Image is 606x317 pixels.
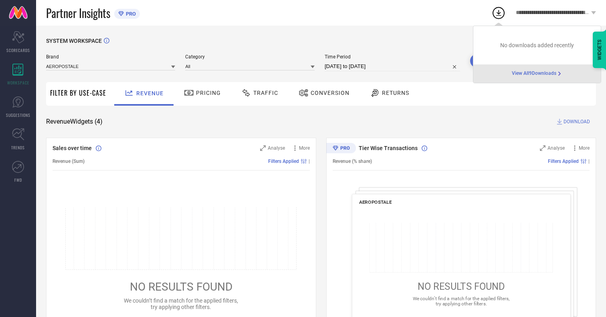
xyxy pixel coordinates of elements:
button: Search [470,54,513,68]
span: PRO [124,11,136,17]
span: SYSTEM WORKSPACE [46,38,102,44]
span: More [579,145,590,151]
span: NO RESULTS FOUND [417,281,505,292]
span: We couldn’t find a match for the applied filters, try applying other filters. [412,296,509,307]
span: WORKSPACE [7,80,29,86]
span: Pricing [196,90,221,96]
div: Open download list [491,6,506,20]
span: Revenue Widgets ( 4 ) [46,118,103,126]
span: Revenue (Sum) [53,158,85,164]
span: Tier Wise Transactions [359,145,418,151]
span: Time Period [325,54,460,60]
span: TRENDS [11,144,25,150]
span: Partner Insights [46,5,110,21]
span: | [309,158,310,164]
span: Traffic [253,90,278,96]
span: NO RESULTS FOUND [130,280,232,293]
input: Select time period [325,62,460,71]
a: View All9Downloads [512,70,563,77]
span: SUGGESTIONS [6,112,30,118]
span: Analyse [547,145,565,151]
span: Filters Applied [548,158,579,164]
span: FWD [14,177,22,183]
span: AEROPOSTALE [359,199,392,205]
span: Filter By Use-Case [50,88,106,98]
span: Filters Applied [268,158,299,164]
span: Conversion [311,90,349,96]
span: View All 9 Downloads [512,70,556,77]
span: Revenue [136,90,164,96]
span: Returns [382,90,409,96]
span: Brand [46,54,175,60]
span: Revenue (% share) [333,158,372,164]
span: Analyse [268,145,285,151]
span: Category [185,54,314,60]
span: DOWNLOAD [564,118,590,126]
span: SCORECARDS [6,47,30,53]
div: Open download page [512,70,563,77]
span: More [299,145,310,151]
svg: Zoom [540,145,545,151]
span: We couldn’t find a match for the applied filters, try applying other filters. [124,297,238,310]
svg: Zoom [260,145,266,151]
span: No downloads added recently [500,42,574,48]
span: Sales over time [53,145,92,151]
div: Premium [326,143,356,155]
span: | [588,158,590,164]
